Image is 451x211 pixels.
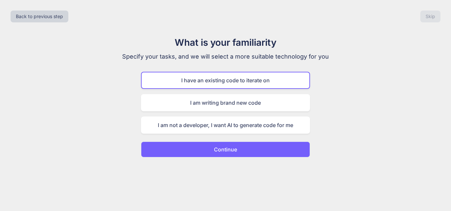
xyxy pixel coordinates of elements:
p: Specify your tasks, and we will select a more suitable technology for you [115,52,336,61]
button: Skip [420,11,440,22]
p: Continue [214,145,237,153]
button: Back to previous step [11,11,68,22]
div: I am not a developer, I want AI to generate code for me [141,117,310,134]
button: Continue [141,142,310,157]
div: I am writing brand new code [141,94,310,111]
h1: What is your familiarity [115,36,336,49]
div: I have an existing code to iterate on [141,72,310,89]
